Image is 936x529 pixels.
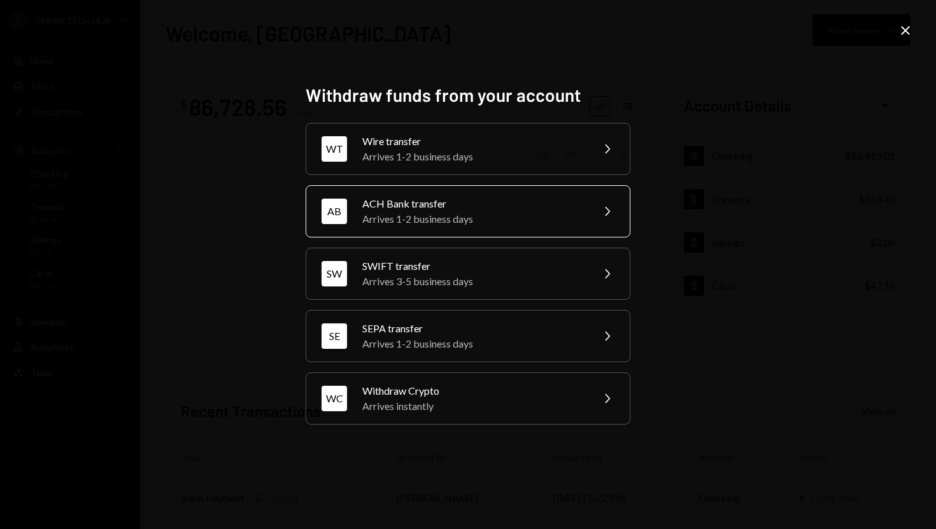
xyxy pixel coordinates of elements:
[362,211,584,227] div: Arrives 1-2 business days
[362,149,584,164] div: Arrives 1-2 business days
[362,336,584,351] div: Arrives 1-2 business days
[306,83,630,108] h2: Withdraw funds from your account
[306,185,630,237] button: ABACH Bank transferArrives 1-2 business days
[362,383,584,399] div: Withdraw Crypto
[306,248,630,300] button: SWSWIFT transferArrives 3-5 business days
[362,134,584,149] div: Wire transfer
[306,372,630,425] button: WCWithdraw CryptoArrives instantly
[322,386,347,411] div: WC
[362,321,584,336] div: SEPA transfer
[362,274,584,289] div: Arrives 3-5 business days
[322,136,347,162] div: WT
[322,199,347,224] div: AB
[306,310,630,362] button: SESEPA transferArrives 1-2 business days
[362,258,584,274] div: SWIFT transfer
[306,123,630,175] button: WTWire transferArrives 1-2 business days
[322,323,347,349] div: SE
[362,399,584,414] div: Arrives instantly
[362,196,584,211] div: ACH Bank transfer
[322,261,347,286] div: SW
